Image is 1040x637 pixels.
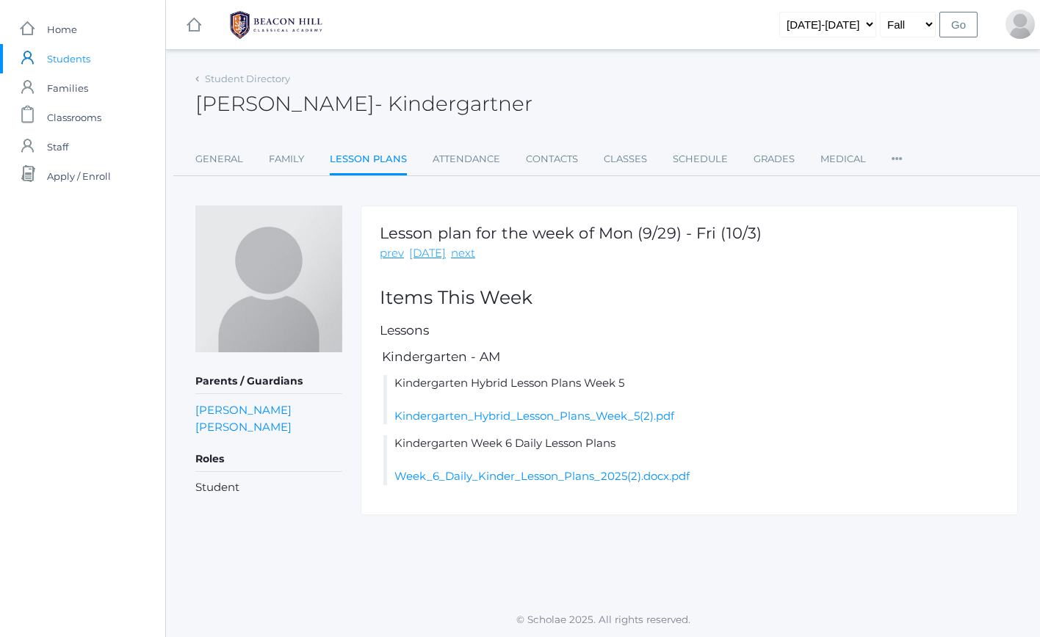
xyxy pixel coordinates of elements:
a: next [451,245,475,262]
span: Families [47,73,88,103]
a: Attendance [433,145,500,174]
span: Students [47,44,90,73]
a: General [195,145,243,174]
a: Classes [604,145,647,174]
a: Grades [754,145,795,174]
a: [PERSON_NAME] [195,418,292,435]
li: Kindergarten Hybrid Lesson Plans Week 5 [383,375,999,425]
h2: [PERSON_NAME] [195,92,532,115]
h5: Parents / Guardians [195,369,342,394]
h5: Roles [195,447,342,472]
span: Home [47,15,77,44]
span: Classrooms [47,103,101,132]
a: Medical [820,145,866,174]
img: Kailo Soratorio [195,205,342,352]
a: Kindergarten_Hybrid_Lesson_Plans_Week_5(2).pdf [394,409,674,423]
li: Kindergarten Week 6 Daily Lesson Plans [383,435,999,485]
h2: Items This Week [380,288,999,308]
img: 1_BHCALogos-05.png [221,7,331,43]
h1: Lesson plan for the week of Mon (9/29) - Fri (10/3) [380,225,762,241]
a: [DATE] [409,245,446,262]
h5: Lessons [380,324,999,338]
span: - Kindergartner [375,91,532,116]
p: © Scholae 2025. All rights reserved. [166,612,1040,627]
a: Student Directory [205,73,290,84]
span: Apply / Enroll [47,161,111,191]
span: Staff [47,132,68,161]
a: Week_6_Daily_Kinder_Lesson_Plans_2025(2).docx.pdf [394,469,690,483]
li: Student [195,479,342,496]
a: Family [269,145,304,174]
a: [PERSON_NAME] [195,401,292,418]
a: Contacts [526,145,578,174]
a: Schedule [673,145,728,174]
input: Go [939,12,978,37]
a: prev [380,245,404,262]
h5: Kindergarten - AM [380,350,999,364]
div: Lew Soratorio [1005,10,1035,39]
a: Lesson Plans [330,145,407,176]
